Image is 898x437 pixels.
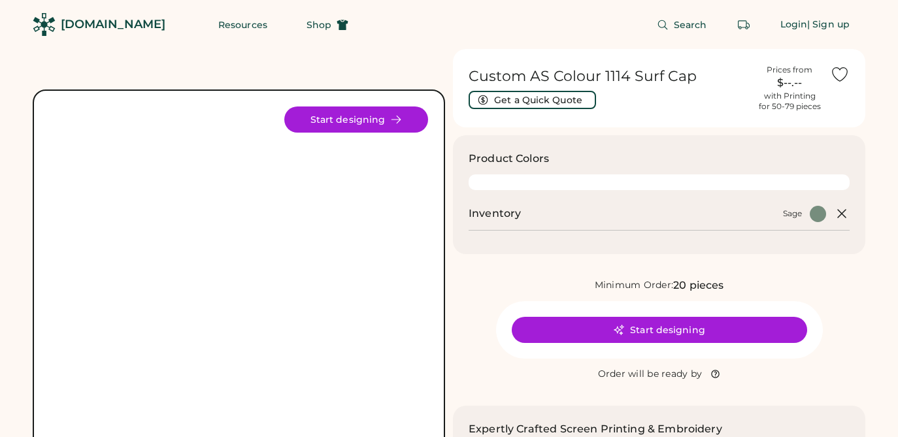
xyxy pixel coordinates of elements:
div: 20 pieces [673,278,723,293]
button: Get a Quick Quote [469,91,596,109]
h2: Inventory [469,206,521,221]
h1: Custom AS Colour 1114 Surf Cap [469,67,749,86]
span: Shop [307,20,331,29]
button: Shop [291,12,364,38]
button: Search [641,12,723,38]
div: Prices from [767,65,812,75]
h3: Product Colors [469,151,549,167]
div: [DOMAIN_NAME] [61,16,165,33]
button: Retrieve an order [731,12,757,38]
span: Search [674,20,707,29]
img: Rendered Logo - Screens [33,13,56,36]
button: Start designing [284,106,428,133]
div: Minimum Order: [595,279,674,292]
button: Resources [203,12,283,38]
div: Login [780,18,808,31]
div: $--.-- [757,75,822,91]
button: Start designing [512,317,807,343]
div: with Printing for 50-79 pieces [759,91,821,112]
div: | Sign up [807,18,850,31]
h2: Expertly Crafted Screen Printing & Embroidery [469,421,722,437]
div: Order will be ready by [598,368,703,381]
div: Sage [783,208,802,219]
